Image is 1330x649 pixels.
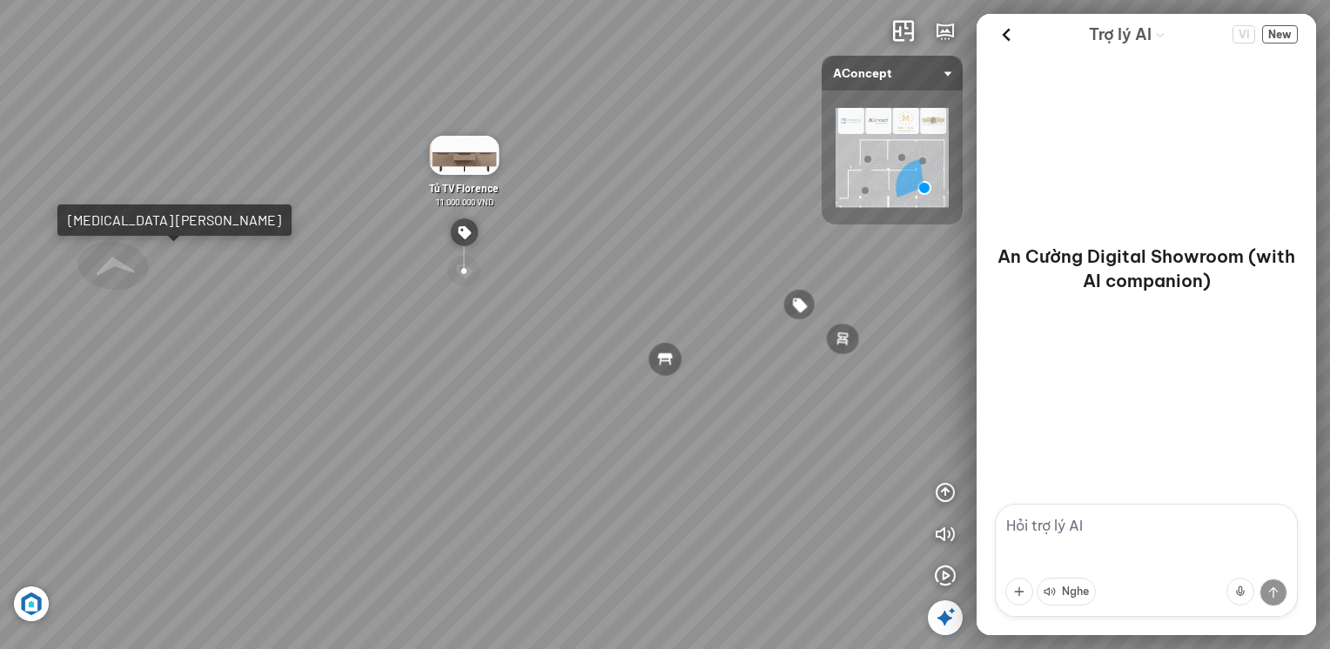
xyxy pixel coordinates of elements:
div: [MEDICAL_DATA] [PERSON_NAME] [68,211,281,229]
button: Change language [1233,25,1255,43]
p: An Cường Digital Showroom (with AI companion) [997,244,1295,293]
span: AConcept [833,56,951,90]
div: AI Guide options [1089,21,1165,48]
img: Artboard_6_4x_1_F4RHW9YJWHU.jpg [14,586,49,621]
button: New Chat [1262,25,1298,43]
button: Nghe [1037,578,1096,606]
img: T__TV_Florence_7DNG6FJYTY6G.gif [429,136,499,175]
img: spot_LNLAEXXFMGU.png [450,218,478,246]
span: VI [1233,25,1255,43]
span: Trợ lý AI [1089,23,1152,47]
span: New [1262,25,1298,43]
img: AConcept_CTMHTJT2R6E4.png [836,108,949,207]
span: Tủ TV Florence [429,182,499,194]
span: 11.000.000 VND [435,197,494,207]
